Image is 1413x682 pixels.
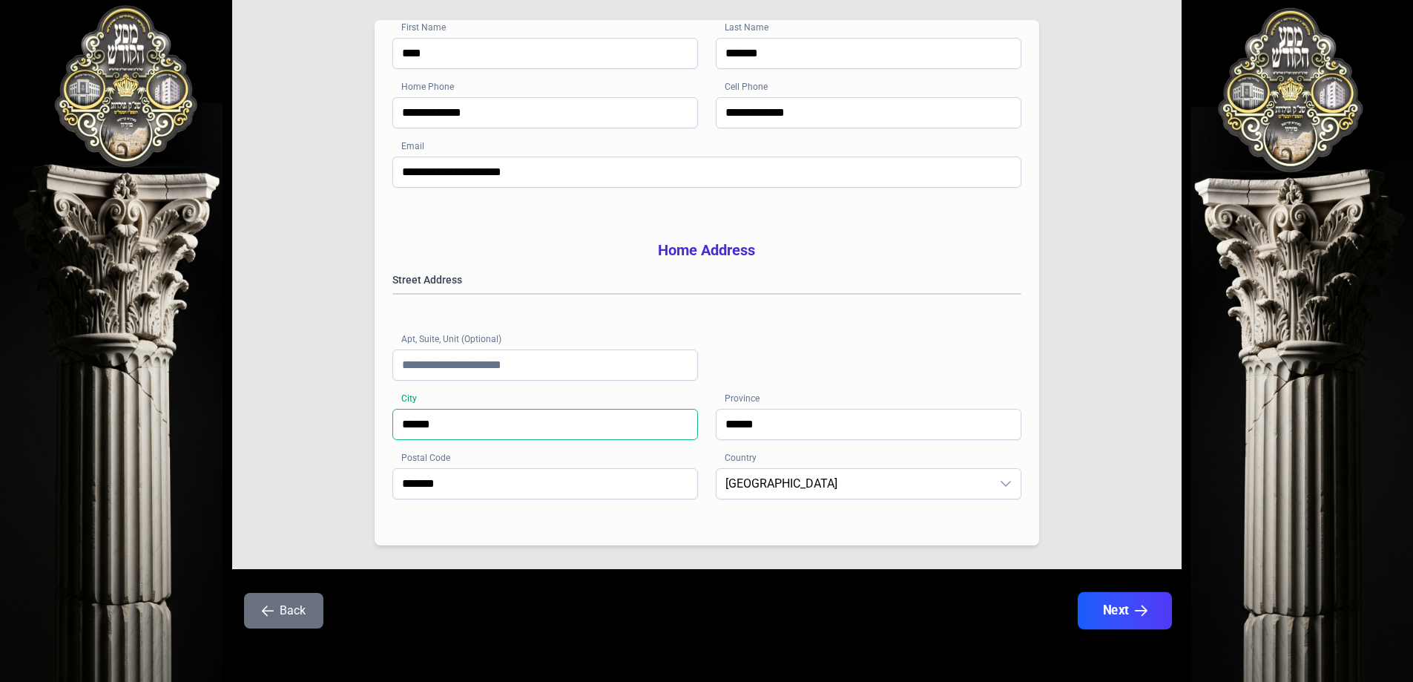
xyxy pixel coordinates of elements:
label: Street Address [392,272,1021,287]
button: Next [1077,592,1171,629]
span: United Kingdom [717,469,991,499]
button: Back [244,593,323,629]
h3: Home Address [392,240,1021,260]
div: dropdown trigger [991,469,1021,499]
